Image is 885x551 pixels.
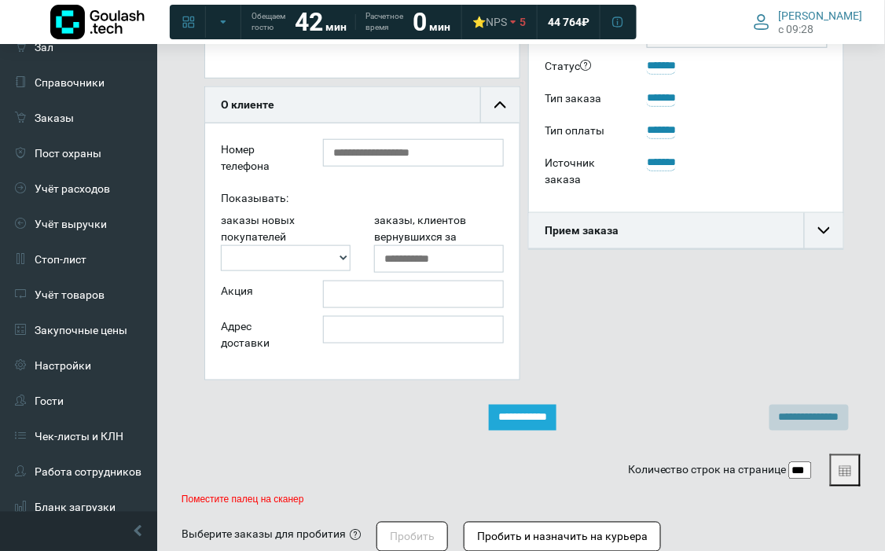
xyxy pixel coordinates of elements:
[413,7,427,37] strong: 0
[545,224,619,237] b: Прием заказа
[818,225,830,237] img: collapse
[582,15,589,29] span: ₽
[779,9,863,23] span: [PERSON_NAME]
[494,99,506,111] img: collapse
[533,56,635,80] div: Статус
[548,15,582,29] span: 44 764
[252,11,285,33] span: Обещаем гостю
[533,88,635,112] div: Тип заказа
[533,120,635,145] div: Тип оплаты
[325,20,347,33] span: мин
[538,8,599,36] a: 44 764 ₽
[209,188,516,212] div: Показывать:
[472,15,507,29] div: ⭐
[463,8,535,36] a: ⭐NPS 5
[365,11,403,33] span: Расчетное время
[50,5,145,39] img: Логотип компании Goulash.tech
[242,8,460,36] a: Обещаем гостю 42 мин Расчетное время 0 мин
[209,281,311,308] div: Акция
[429,20,450,33] span: мин
[362,212,516,273] div: заказы, клиентов вернувшихся за
[779,23,814,35] span: c 09:28
[295,7,323,37] strong: 42
[520,15,526,29] span: 5
[182,527,346,543] div: Выберите заказы для пробития
[209,316,311,357] div: Адрес доставки
[182,494,861,505] p: Поместите палец на сканер
[744,6,872,39] button: [PERSON_NAME] c 09:28
[221,98,274,111] b: О клиенте
[486,16,507,28] span: NPS
[533,152,635,193] div: Источник заказа
[628,462,787,479] label: Количество строк на странице
[209,212,362,273] div: заказы новых покупателей
[209,139,311,180] div: Номер телефона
